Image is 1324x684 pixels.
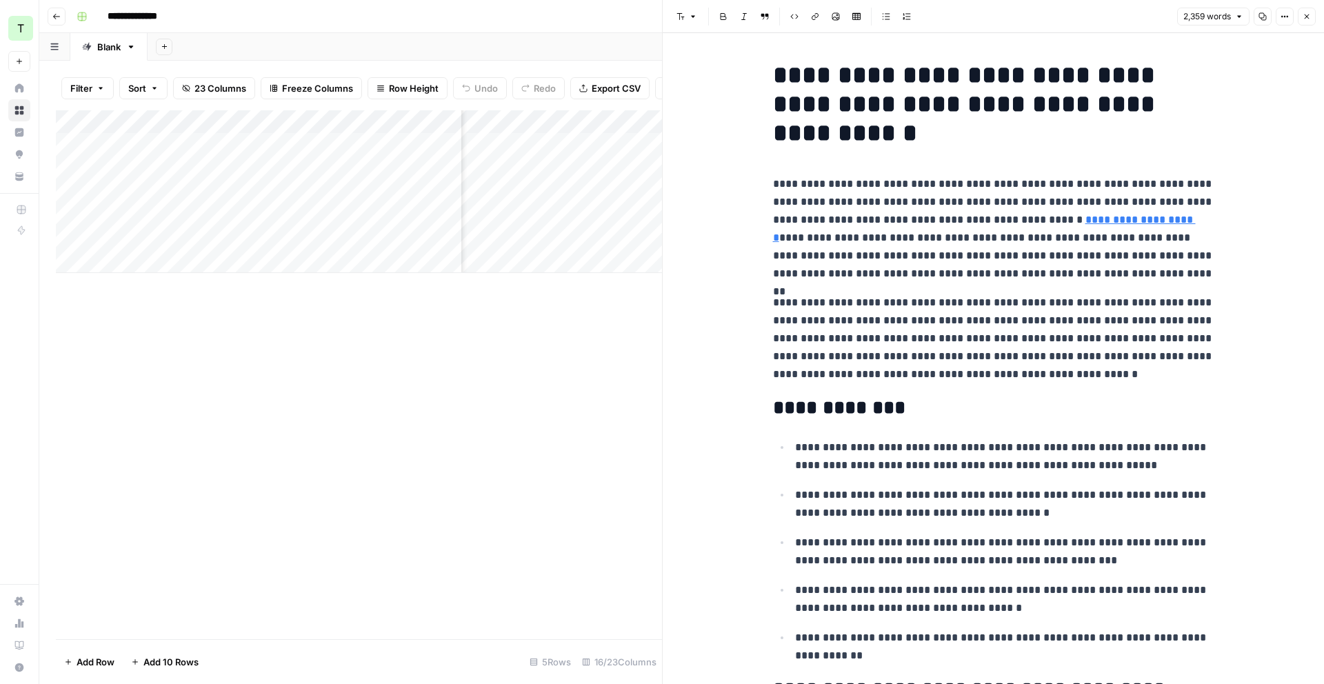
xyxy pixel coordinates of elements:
[1177,8,1250,26] button: 2,359 words
[8,121,30,143] a: Insights
[8,77,30,99] a: Home
[56,651,123,673] button: Add Row
[119,77,168,99] button: Sort
[8,634,30,656] a: Learning Hub
[592,81,641,95] span: Export CSV
[70,33,148,61] a: Blank
[576,651,662,673] div: 16/23 Columns
[123,651,207,673] button: Add 10 Rows
[524,651,576,673] div: 5 Rows
[8,656,30,678] button: Help + Support
[8,143,30,165] a: Opportunities
[570,77,650,99] button: Export CSV
[453,77,507,99] button: Undo
[534,81,556,95] span: Redo
[173,77,255,99] button: 23 Columns
[282,81,353,95] span: Freeze Columns
[368,77,448,99] button: Row Height
[261,77,362,99] button: Freeze Columns
[194,81,246,95] span: 23 Columns
[8,612,30,634] a: Usage
[389,81,439,95] span: Row Height
[474,81,498,95] span: Undo
[1183,10,1231,23] span: 2,359 words
[143,655,199,669] span: Add 10 Rows
[17,20,24,37] span: T
[8,11,30,46] button: Workspace: Teamed
[512,77,565,99] button: Redo
[77,655,114,669] span: Add Row
[8,590,30,612] a: Settings
[61,77,114,99] button: Filter
[8,165,30,188] a: Your Data
[8,99,30,121] a: Browse
[128,81,146,95] span: Sort
[97,40,121,54] div: Blank
[70,81,92,95] span: Filter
